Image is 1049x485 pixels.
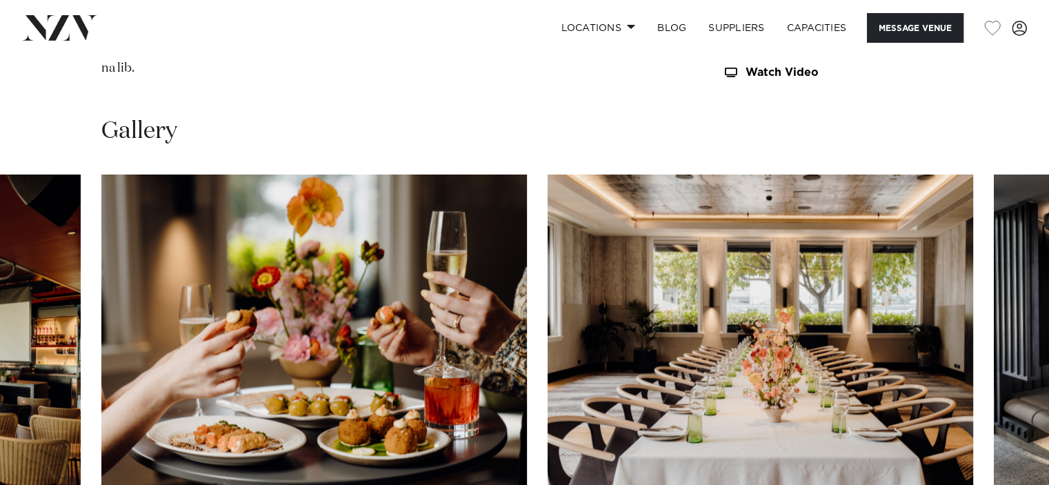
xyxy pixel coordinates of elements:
img: nzv-logo.png [22,15,97,40]
a: BLOG [646,13,697,43]
a: SUPPLIERS [697,13,775,43]
a: Capacities [776,13,858,43]
button: Message Venue [867,13,963,43]
h2: Gallery [101,116,177,147]
a: Watch Video [723,67,948,79]
a: Locations [550,13,646,43]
